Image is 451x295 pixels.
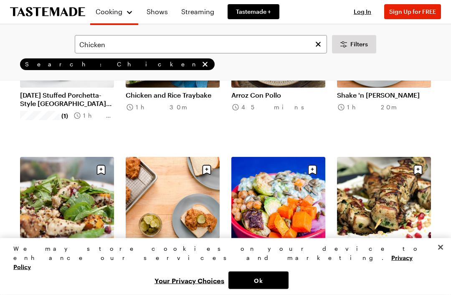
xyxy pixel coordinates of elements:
span: Log In [354,8,371,15]
span: Sign Up for FREE [389,8,436,15]
button: Cooking [95,3,133,20]
button: Save recipe [410,162,426,178]
span: Filters [350,40,368,48]
a: To Tastemade Home Page [10,7,85,17]
button: Log In [346,8,379,16]
a: Tastemade + [228,4,279,19]
span: Tastemade + [236,8,271,16]
button: Ok [228,272,289,289]
button: Sign Up for FREE [384,4,441,19]
a: Shake 'n [PERSON_NAME] [337,91,431,100]
div: Privacy [13,244,431,289]
span: Search: Chicken [25,61,199,68]
span: Cooking [96,8,122,15]
a: Arroz Con Pollo [231,91,325,100]
button: Save recipe [199,162,215,178]
div: We may store cookies on your device to enhance our services and marketing. [13,244,431,272]
a: [DATE] Stuffed Porchetta-Style [GEOGRAPHIC_DATA] Breast [20,91,114,108]
button: Close [431,238,450,257]
button: Save recipe [93,162,109,178]
button: Your Privacy Choices [150,272,228,289]
button: Save recipe [304,162,320,178]
button: remove Search: Chicken [200,60,210,69]
a: Chicken and Rice Traybake [126,91,220,100]
input: Search for a Recipe [75,35,327,53]
button: Clear search [314,40,323,49]
button: Desktop filters [332,35,376,53]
